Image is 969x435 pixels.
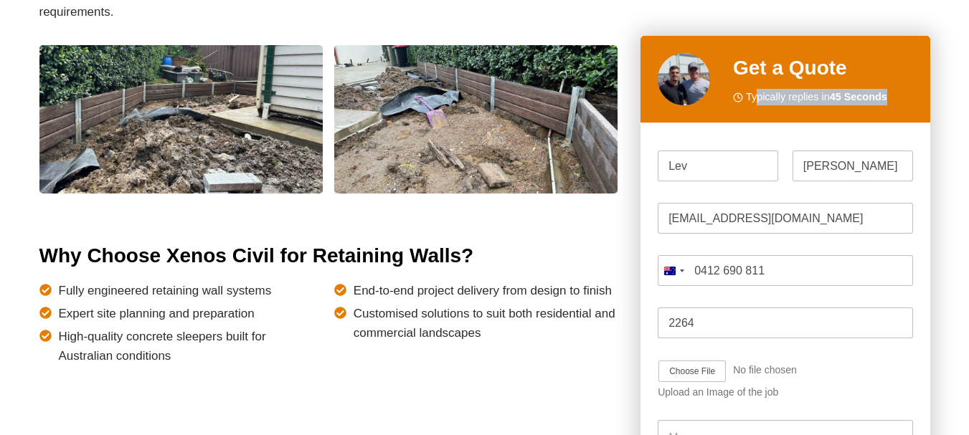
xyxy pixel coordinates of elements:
span: Customised solutions to suit both residential and commercial landscapes [354,304,618,343]
strong: 45 Seconds [830,91,887,102]
input: Email [658,203,912,234]
h2: Why Choose Xenos Civil for Retaining Walls? [39,241,618,271]
input: Last Name [793,150,913,181]
span: Typically replies in [746,89,887,105]
span: Fully engineered retaining wall systems [59,281,272,300]
span: High-quality concrete sleepers built for Australian conditions [59,327,323,365]
input: Mobile [658,255,912,286]
h2: Get a Quote [733,53,913,83]
input: First Name [658,150,778,181]
button: Selected country [658,255,689,286]
span: End-to-end project delivery from design to finish [354,281,612,300]
div: Upload an Image of the job [658,386,912,398]
span: Expert site planning and preparation [59,304,255,323]
input: Post Code: E.g 2000 [658,307,912,338]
